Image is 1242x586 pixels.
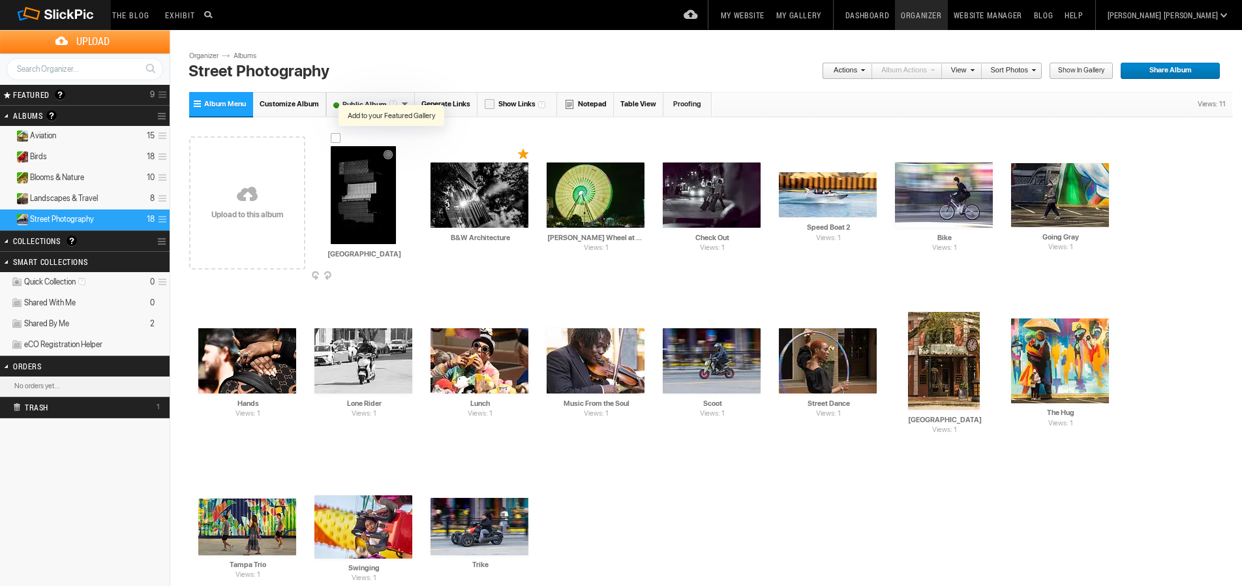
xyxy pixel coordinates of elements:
img: ico_album_coll.png [11,298,23,309]
img: 4.12.25_Ferris_Wheel_Long_Exposure_MB_%2817_of_22%29.webp [547,162,644,228]
a: Show Links [477,92,557,116]
span: Views: 1 [314,573,414,584]
img: Street_Corner.webp [908,312,980,410]
img: ico_album_coll.png [11,318,23,330]
img: Music_From_the_Soul.webp [547,328,644,393]
span: Blooms & Nature [30,172,84,183]
input: Check Out [663,232,762,243]
input: B&W Architecture [431,232,530,243]
span: Views: 1 [198,570,297,581]
span: eCO Registration Helper [24,339,102,350]
a: Collapse [1,214,14,224]
input: Lone Rider [314,397,414,409]
img: Swinging.webp [314,495,412,559]
span: Views: 1 [908,425,981,436]
span: Album Menu [204,100,246,108]
span: Share Album [1120,63,1211,80]
span: Shared By Me [24,318,69,329]
ins: Public Album [11,151,29,162]
input: Swinging [314,562,414,574]
input: Scoot [663,397,762,409]
span: Street Photography [30,214,94,224]
span: Shared With Me [24,298,76,308]
a: Generate Links [415,92,477,116]
img: ico_album_quick.png [11,277,23,288]
h2: Collections [13,231,123,251]
a: Expand [1,131,14,140]
img: BW_Architecture.webp [431,162,528,228]
span: Views: 1 [779,409,878,420]
span: FEATURED [9,89,50,100]
img: Street_Dance.webp [779,328,877,393]
input: Going Gray [1011,231,1110,243]
img: Tampa_Trio.webp [198,499,296,555]
a: Expand [1,151,14,161]
input: Street Dance [779,397,878,409]
a: Collection Options [157,232,170,251]
img: Speed_Boat_2.webp [779,172,877,217]
span: Views: 1 [314,409,414,420]
span: Views: 1 [895,243,994,254]
a: Table View [614,92,663,116]
a: Search [138,57,162,80]
a: Expand [1,172,14,182]
img: Bike.webp [895,162,993,228]
a: Expand [1,193,14,203]
img: Lunch.webp [431,328,528,393]
a: Notepad [557,92,614,116]
input: Ferris Wheel at Night [547,232,646,243]
input: Bike [895,232,994,243]
a: Actions [822,63,865,80]
a: View [942,63,975,80]
img: ico_album_coll.png [11,339,23,350]
span: Upload [16,30,170,53]
span: Views: 1 [198,409,297,420]
a: Proofing [663,92,712,116]
input: Lunch [431,397,530,409]
font: Public Album [327,100,401,109]
b: No orders yet... [14,382,60,390]
a: Sort Photos [982,63,1036,80]
span: Quick Collection [24,277,90,287]
span: Views: 1 [547,409,646,420]
span: Views: 1 [663,243,762,254]
input: Hands [198,397,297,409]
img: Check_Out.webp [663,162,761,228]
input: Search Organizer... [7,58,163,80]
ins: Public Album [11,131,29,142]
img: Going_Gray.webp [1011,163,1109,227]
a: Show in Gallery [1049,63,1113,80]
img: Lone_Rider.webp [314,328,412,393]
input: Trike [431,559,530,571]
ins: Public Album [11,193,29,204]
input: Street Corner [895,414,994,425]
img: Hands.webp [198,328,296,393]
span: Show in Gallery [1049,63,1104,80]
img: Trike.webp [431,498,528,555]
input: Search photos on SlickPic... [202,7,218,22]
h2: Smart Collections [13,252,123,271]
span: Views: 1 [1011,242,1110,253]
ins: Public Album [11,214,29,225]
span: Views: 1 [779,233,878,244]
a: Albums [230,51,269,61]
img: Boston_University.webp [331,146,396,244]
span: Birds [30,151,47,162]
input: The Hug [1011,407,1110,419]
img: Scoot.webp [663,328,761,393]
img: The_Hug.webp [1011,318,1109,403]
div: Views: 11 [1191,93,1232,116]
span: Landscapes & Travel [30,193,98,204]
ins: Public Album [11,172,29,183]
input: Speed Boat 2 [779,222,878,234]
h2: Albums [13,106,123,126]
a: Album Actions [872,63,935,80]
span: Customize Album [260,100,319,108]
input: Music From the Soul [547,397,646,409]
h2: Orders [13,356,123,376]
span: Aviation [30,131,56,141]
input: Boston University [314,248,414,260]
span: Views: 1 [547,243,646,254]
input: Tampa Trio [198,559,297,570]
h2: Trash [13,397,134,417]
